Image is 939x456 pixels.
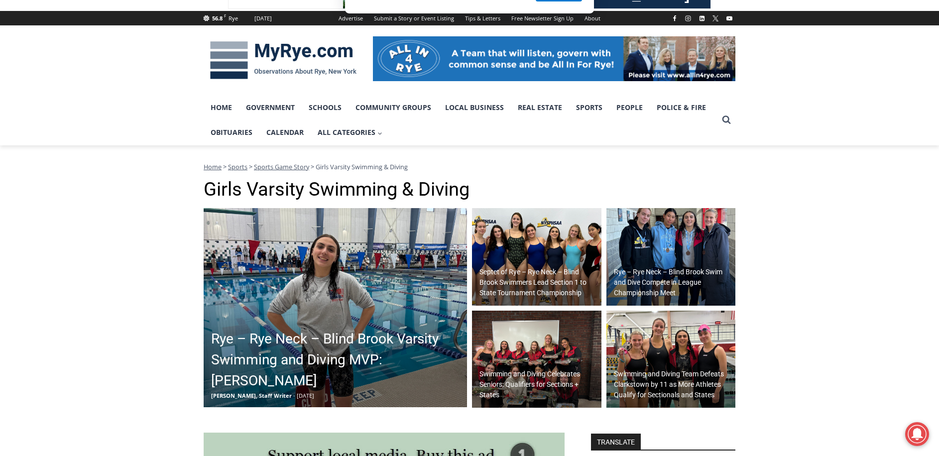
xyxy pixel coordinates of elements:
[606,311,736,408] a: Swimming and Diving Team Defeats Clarkstown by 11 as More Athletes Qualify for Sectionals and States
[311,162,314,171] span: >
[239,97,482,124] a: Intern @ [DOMAIN_NAME]
[349,95,438,120] a: Community Groups
[228,162,247,171] a: Sports
[472,208,601,306] img: PHOTO: Rye - Rye Neck - Blind Brook Swimming and Diving's seven state representatives. L to R: Gr...
[472,311,601,408] img: (PHOTO: The seniors of the 2024 Rye – Rye Neck – Blind Brook Swim and Dive Team. Contributed.)
[606,208,736,306] img: (PHOTO: The 400M freestyle relay team. L to R: Grayson Findlay, Ayana Ite, Kayla Lombardo, Kate C...
[311,120,389,145] button: Child menu of All Categories
[251,0,470,97] div: "[PERSON_NAME] and I covered the [DATE] Parade, which was a really eye opening experience as I ha...
[479,52,530,77] button: Cancel
[357,12,397,52] img: notification icon
[609,95,650,120] a: People
[614,267,733,298] h2: Rye – Rye Neck – Blind Brook Swim and Dive Compete in League Championship Meet
[650,95,713,120] a: Police & Fire
[204,178,735,201] h1: Girls Varsity Swimming & Diving
[204,120,259,145] a: Obituaries
[0,100,100,124] a: Open Tues. - Sun. [PHONE_NUMBER]
[204,208,467,407] a: Rye – Rye Neck – Blind Brook Varsity Swimming and Diving MVP: [PERSON_NAME] [PERSON_NAME], Staff ...
[297,392,314,399] span: [DATE]
[211,329,465,391] h2: Rye – Rye Neck – Blind Brook Varsity Swimming and Diving MVP: [PERSON_NAME]
[479,267,599,298] h2: Septet of Rye – Rye Neck – Blind Brook Swimmers Lead Section 1 to State Tournament Championship
[316,162,408,171] span: Girls Varsity Swimming & Diving
[102,62,141,119] div: "the precise, almost orchestrated movements of cutting and assembling sushi and [PERSON_NAME] mak...
[397,12,582,35] div: [DOMAIN_NAME] would like to send you push notifications. You can unsubscribe at any time.
[293,392,295,399] span: -
[3,103,98,140] span: Open Tues. - Sun. [PHONE_NUMBER]
[239,95,302,120] a: Government
[511,95,569,120] a: Real Estate
[204,162,735,172] nav: Breadcrumbs
[223,162,227,171] span: >
[717,111,735,129] button: View Search Form
[204,162,222,171] a: Home
[204,95,717,145] nav: Primary Navigation
[438,95,511,120] a: Local Business
[569,95,609,120] a: Sports
[204,95,239,120] a: Home
[614,369,733,400] h2: Swimming and Diving Team Defeats Clarkstown by 11 as More Athletes Qualify for Sectionals and States
[606,208,736,306] a: Rye – Rye Neck – Blind Brook Swim and Dive Compete in League Championship Meet
[472,208,601,306] a: Septet of Rye – Rye Neck – Blind Brook Swimmers Lead Section 1 to State Tournament Championship
[536,52,582,77] button: Allow
[211,392,292,399] span: [PERSON_NAME], Staff Writer
[204,208,467,407] img: (PHOTO: Rye - Rye Neck - Blind Brook Swimming and Diving Head Coach Katie Konopka named senior Ka...
[591,434,641,450] strong: TRANSLATE
[259,120,311,145] a: Calendar
[302,95,349,120] a: Schools
[472,311,601,408] a: Swimming and Diving Celebrates Seniors; Qualifiers for Sections + States
[249,162,252,171] span: >
[260,99,462,121] span: Intern @ [DOMAIN_NAME]
[479,369,599,400] h2: Swimming and Diving Celebrates Seniors; Qualifiers for Sections + States
[606,311,736,408] img: (PHOTO: The 200 Medley Relay Team. L to R: Kate Chesley, Megan Tiedemann, Kayla Lombardo, Grayson...
[254,162,309,171] a: Sports Game Story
